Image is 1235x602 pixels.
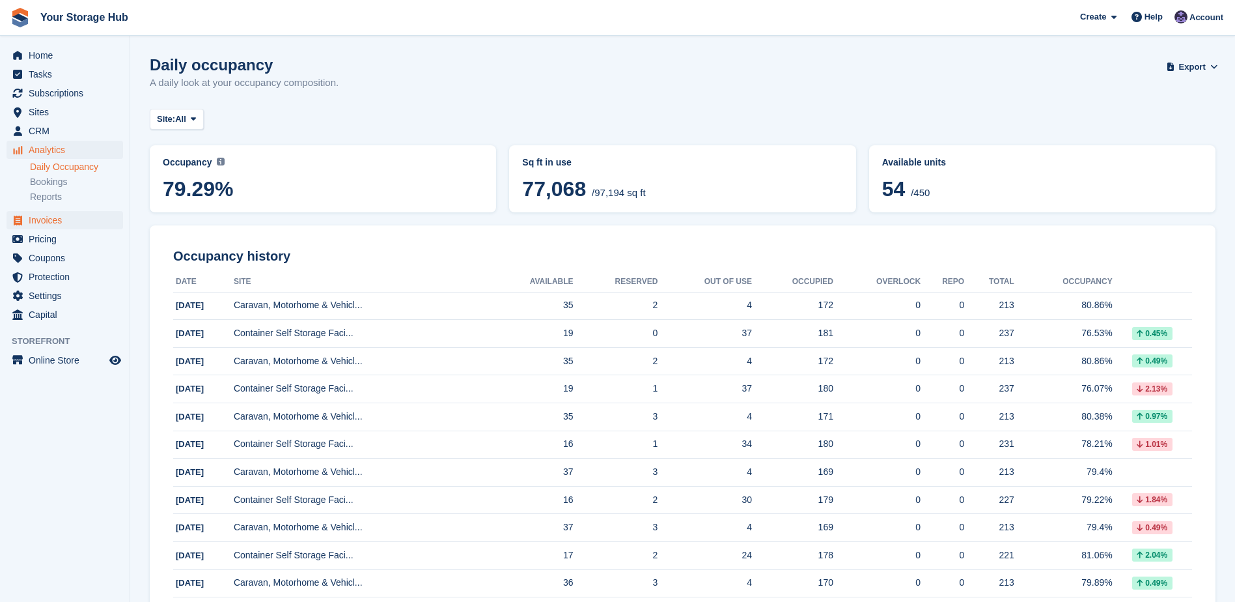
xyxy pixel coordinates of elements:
th: Overlock [833,272,921,293]
td: Caravan, Motorhome & Vehicl... [234,403,488,431]
span: 54 [882,177,906,201]
a: menu [7,211,123,229]
td: 213 [964,292,1014,320]
div: 0 [921,437,964,451]
th: Date [173,272,234,293]
span: [DATE] [176,578,204,588]
div: 0 [833,493,921,507]
div: 0 [921,354,964,368]
div: 0.45% [1132,327,1173,340]
span: Available units [882,157,946,167]
td: Container Self Storage Faci... [234,486,488,514]
td: 213 [964,459,1014,487]
div: 0 [833,410,921,423]
span: [DATE] [176,356,204,366]
img: Liam Beddard [1174,10,1187,23]
span: [DATE] [176,328,204,338]
th: Occupied [752,272,833,293]
a: menu [7,287,123,305]
td: 37 [658,375,752,403]
button: Site: All [150,109,204,130]
h2: Occupancy history [173,249,1192,264]
td: 231 [964,431,1014,459]
td: 37 [658,320,752,348]
a: menu [7,84,123,102]
span: Coupons [29,249,107,267]
h1: Daily occupancy [150,56,339,74]
span: Account [1189,11,1223,24]
span: Create [1080,10,1106,23]
td: 80.86% [1014,347,1113,375]
p: A daily look at your occupancy composition. [150,76,339,91]
td: 81.06% [1014,542,1113,570]
span: Capital [29,306,107,324]
td: 24 [658,542,752,570]
td: 17 [488,542,574,570]
a: Your Storage Hub [35,7,133,28]
span: 77,068 [522,177,586,201]
td: 79.89% [1014,569,1113,597]
span: CRM [29,122,107,140]
span: [DATE] [176,523,204,532]
div: 172 [752,298,833,312]
td: 19 [488,320,574,348]
td: 213 [964,347,1014,375]
span: [DATE] [176,439,204,449]
td: 1 [574,431,658,459]
td: 34 [658,431,752,459]
td: Container Self Storage Faci... [234,320,488,348]
td: 2 [574,292,658,320]
td: 4 [658,459,752,487]
a: menu [7,268,123,286]
td: Container Self Storage Faci... [234,375,488,403]
div: 0 [833,549,921,562]
th: Available [488,272,574,293]
td: 213 [964,403,1014,431]
span: Site: [157,113,175,126]
span: Sq ft in use [522,157,571,167]
td: Caravan, Motorhome & Vehicl... [234,569,488,597]
div: 0.49% [1132,577,1173,590]
a: Daily Occupancy [30,161,123,173]
td: 4 [658,569,752,597]
span: [DATE] [176,551,204,560]
td: 19 [488,375,574,403]
td: 227 [964,486,1014,514]
div: 1.01% [1132,438,1173,451]
a: Preview store [107,352,123,368]
span: 79.29% [163,177,483,201]
td: 3 [574,514,658,542]
td: 78.21% [1014,431,1113,459]
div: 0 [921,410,964,423]
td: 0 [574,320,658,348]
div: 0 [833,576,921,590]
td: 35 [488,403,574,431]
td: Caravan, Motorhome & Vehicl... [234,347,488,375]
td: 76.53% [1014,320,1113,348]
td: 1 [574,375,658,403]
a: menu [7,306,123,324]
a: Reports [30,191,123,203]
div: 0 [921,549,964,562]
td: Caravan, Motorhome & Vehicl... [234,292,488,320]
td: 213 [964,514,1014,542]
div: 0 [833,465,921,479]
span: Sites [29,103,107,121]
span: Home [29,46,107,64]
span: Pricing [29,230,107,248]
td: 79.4% [1014,514,1113,542]
td: Caravan, Motorhome & Vehicl... [234,514,488,542]
div: 0 [833,437,921,451]
td: 37 [488,459,574,487]
td: 213 [964,569,1014,597]
span: Online Store [29,351,107,369]
th: Site [234,272,488,293]
div: 169 [752,465,833,479]
div: 0 [921,493,964,507]
div: 180 [752,437,833,451]
div: 2.04% [1132,549,1173,562]
a: menu [7,103,123,121]
span: Export [1179,61,1206,74]
div: 0.49% [1132,521,1173,534]
div: 178 [752,549,833,562]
